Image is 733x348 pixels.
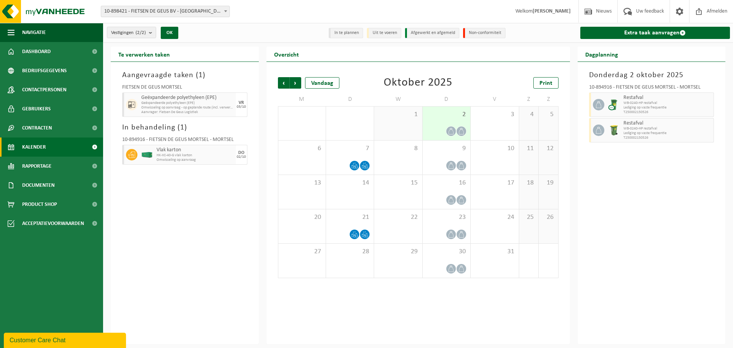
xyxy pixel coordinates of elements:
[282,248,322,256] span: 27
[578,47,626,62] h2: Dagplanning
[405,28,459,38] li: Afgewerkt en afgemeld
[367,28,401,38] li: Uit te voeren
[22,118,52,138] span: Contracten
[278,77,289,89] span: Vorige
[608,99,620,110] img: WB-0240-CU
[107,27,156,38] button: Vestigingen(2/2)
[471,92,519,106] td: V
[475,213,515,222] span: 24
[475,248,515,256] span: 31
[374,92,422,106] td: W
[589,70,714,81] h3: Donderdag 2 oktober 2025
[237,155,246,159] div: 02/10
[475,110,515,119] span: 3
[539,80,552,86] span: Print
[623,120,712,126] span: Restafval
[4,331,128,348] iframe: chat widget
[101,6,230,17] span: 10-898421 - FIETSEN DE GEUS BV - ANTWERPEN
[141,101,234,105] span: Geëxpandeerde polyethyleen (EPE)
[623,131,712,136] span: Lediging op vaste frequentie
[141,152,153,158] img: HK-XC-40-GN-00
[157,147,234,153] span: Vlak karton
[330,248,370,256] span: 28
[378,144,418,153] span: 8
[623,95,712,101] span: Restafval
[22,61,67,80] span: Bedrijfsgegevens
[237,105,246,109] div: 03/10
[22,176,55,195] span: Documenten
[282,179,322,187] span: 13
[589,85,714,92] div: 10-894916 - FIETSEN DE GEUS MORTSEL - MORTSEL
[22,80,66,99] span: Contactpersonen
[623,101,712,105] span: WB-0240-HP restafval
[22,157,52,176] span: Rapportage
[378,110,418,119] span: 1
[519,92,539,106] td: Z
[533,77,559,89] a: Print
[330,179,370,187] span: 14
[122,137,247,145] div: 10-894916 - FIETSEN DE GEUS MORTSEL - MORTSEL
[22,214,84,233] span: Acceptatievoorwaarden
[239,100,244,105] div: VR
[542,179,554,187] span: 19
[426,213,467,222] span: 23
[278,92,326,106] td: M
[22,138,46,157] span: Kalender
[180,124,184,131] span: 1
[523,179,534,187] span: 18
[533,8,571,14] strong: [PERSON_NAME]
[199,71,203,79] span: 1
[266,47,307,62] h2: Overzicht
[523,144,534,153] span: 11
[305,77,339,89] div: Vandaag
[122,70,247,81] h3: Aangevraagde taken ( )
[475,144,515,153] span: 10
[161,27,178,39] button: OK
[329,28,363,38] li: In te plannen
[122,85,247,92] div: FIETSEN DE GEUS MORTSEL
[623,105,712,110] span: Lediging op vaste frequentie
[330,213,370,222] span: 21
[282,144,322,153] span: 6
[22,195,57,214] span: Product Shop
[141,105,234,110] span: Omwisseling op aanvraag - op geplande route (incl. verwerking)
[22,42,51,61] span: Dashboard
[623,126,712,131] span: WB-0240-HP restafval
[157,153,234,158] span: HK-XC-40-G vlak karton
[136,30,146,35] count: (2/2)
[282,213,322,222] span: 20
[475,179,515,187] span: 17
[378,179,418,187] span: 15
[426,110,467,119] span: 2
[326,92,374,106] td: D
[378,248,418,256] span: 29
[423,92,471,106] td: D
[608,125,620,136] img: WB-0240-HPE-GN-50
[426,144,467,153] span: 9
[141,95,234,101] span: Geëxpandeerde polyethyleen (EPE)
[463,28,505,38] li: Non-conformiteit
[378,213,418,222] span: 22
[623,110,712,115] span: T250002150526
[157,158,234,162] span: Omwisseling op aanvraag
[523,213,534,222] span: 25
[290,77,301,89] span: Volgende
[523,110,534,119] span: 4
[22,23,46,42] span: Navigatie
[22,99,51,118] span: Gebruikers
[111,47,178,62] h2: Te verwerken taken
[141,110,234,115] span: Aanvrager: Fietsen De Geus Logistiek
[623,136,712,140] span: T250002150526
[426,248,467,256] span: 30
[330,144,370,153] span: 7
[384,77,452,89] div: Oktober 2025
[542,110,554,119] span: 5
[426,179,467,187] span: 16
[122,122,247,133] h3: In behandeling ( )
[238,151,244,155] div: DO
[542,144,554,153] span: 12
[111,27,146,39] span: Vestigingen
[539,92,558,106] td: Z
[580,27,730,39] a: Extra taak aanvragen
